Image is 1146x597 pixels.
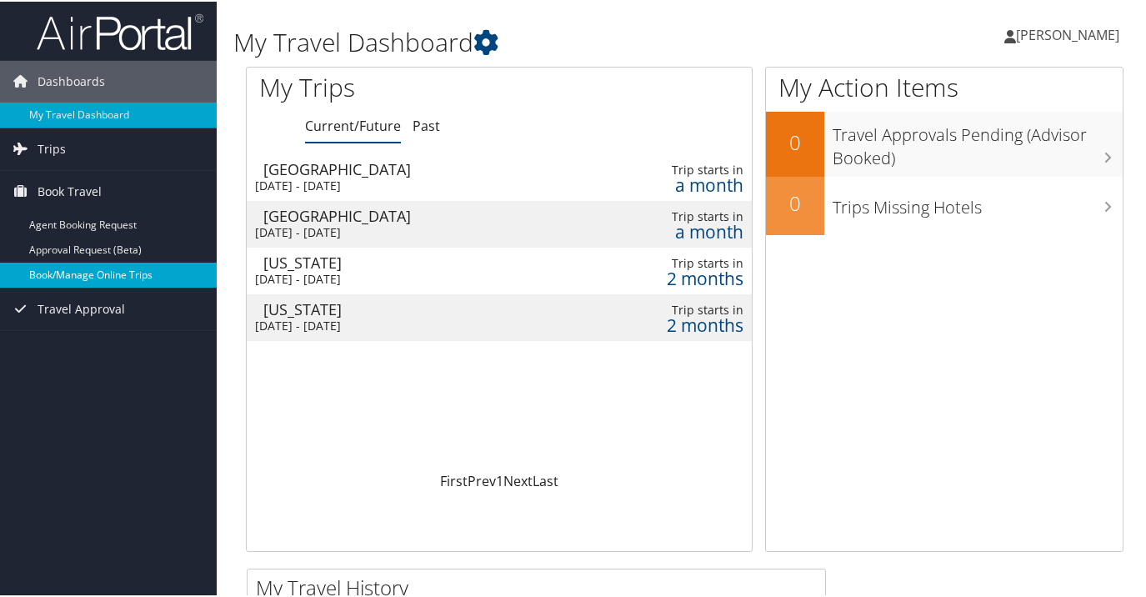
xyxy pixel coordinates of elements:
a: 0Travel Approvals Pending (Advisor Booked) [766,110,1123,174]
h3: Trips Missing Hotels [833,186,1123,218]
a: First [440,470,468,489]
h2: 0 [766,188,824,216]
div: [DATE] - [DATE] [255,317,564,332]
h1: My Trips [259,68,528,103]
div: 2 months [623,269,743,284]
a: Next [503,470,533,489]
h2: 0 [766,127,824,155]
span: [PERSON_NAME] [1016,24,1119,43]
div: Trip starts in [623,161,743,176]
div: [DATE] - [DATE] [255,270,564,285]
span: Travel Approval [38,287,125,329]
div: Trip starts in [623,254,743,269]
div: a month [623,223,743,238]
div: [DATE] - [DATE] [255,223,564,238]
span: Book Travel [38,169,102,211]
h3: Travel Approvals Pending (Advisor Booked) [833,113,1123,168]
div: Trip starts in [623,208,743,223]
a: Last [533,470,558,489]
h1: My Action Items [766,68,1123,103]
div: [US_STATE] [263,300,573,315]
span: Dashboards [38,59,105,101]
div: [DATE] - [DATE] [255,177,564,192]
a: Prev [468,470,496,489]
div: [GEOGRAPHIC_DATA] [263,160,573,175]
h1: My Travel Dashboard [233,23,835,58]
div: a month [623,176,743,191]
div: [US_STATE] [263,253,573,268]
a: [PERSON_NAME] [1004,8,1136,58]
a: 0Trips Missing Hotels [766,175,1123,233]
div: 2 months [623,316,743,331]
div: [GEOGRAPHIC_DATA] [263,207,573,222]
img: airportal-logo.png [37,11,203,50]
a: Past [413,115,440,133]
span: Trips [38,127,66,168]
div: Trip starts in [623,301,743,316]
a: 1 [496,470,503,489]
a: Current/Future [305,115,401,133]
